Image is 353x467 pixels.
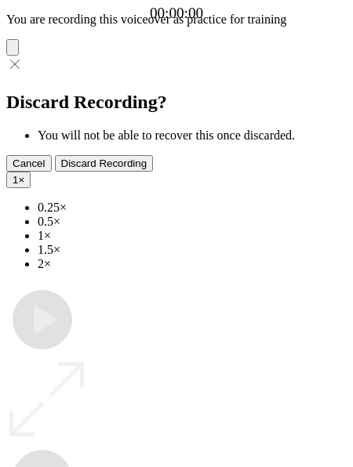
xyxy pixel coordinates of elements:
button: 1× [6,172,31,188]
button: Discard Recording [55,155,154,172]
h2: Discard Recording? [6,92,347,113]
li: 1.5× [38,243,347,257]
li: You will not be able to recover this once discarded. [38,129,347,143]
li: 1× [38,229,347,243]
a: 00:00:00 [150,5,203,22]
li: 0.5× [38,215,347,229]
span: 1 [13,174,18,186]
p: You are recording this voiceover as practice for training [6,13,347,27]
li: 0.25× [38,201,347,215]
button: Cancel [6,155,52,172]
li: 2× [38,257,347,271]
